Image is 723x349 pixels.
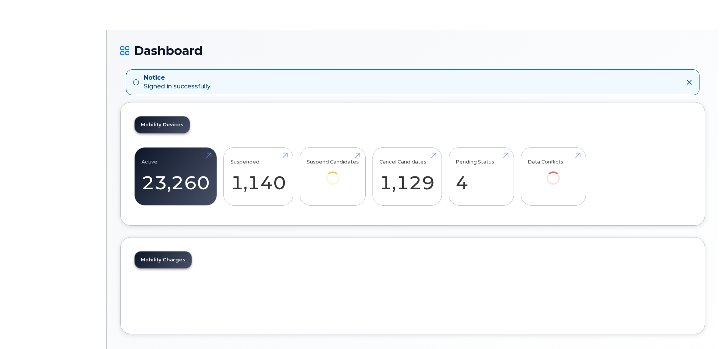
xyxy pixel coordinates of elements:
[144,74,211,91] div: Signed in successfully.
[231,151,286,201] a: Suspended 1,140
[307,151,359,195] a: Suspend Candidates
[144,74,211,82] strong: Notice
[135,116,190,133] a: Mobility Devices
[456,151,507,201] a: Pending Status 4
[135,252,192,268] a: Mobility Charges
[379,151,435,201] a: Cancel Candidates 1,129
[120,44,705,57] h1: Dashboard
[528,151,579,195] a: Data Conflicts
[141,151,210,201] a: Active 23,260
